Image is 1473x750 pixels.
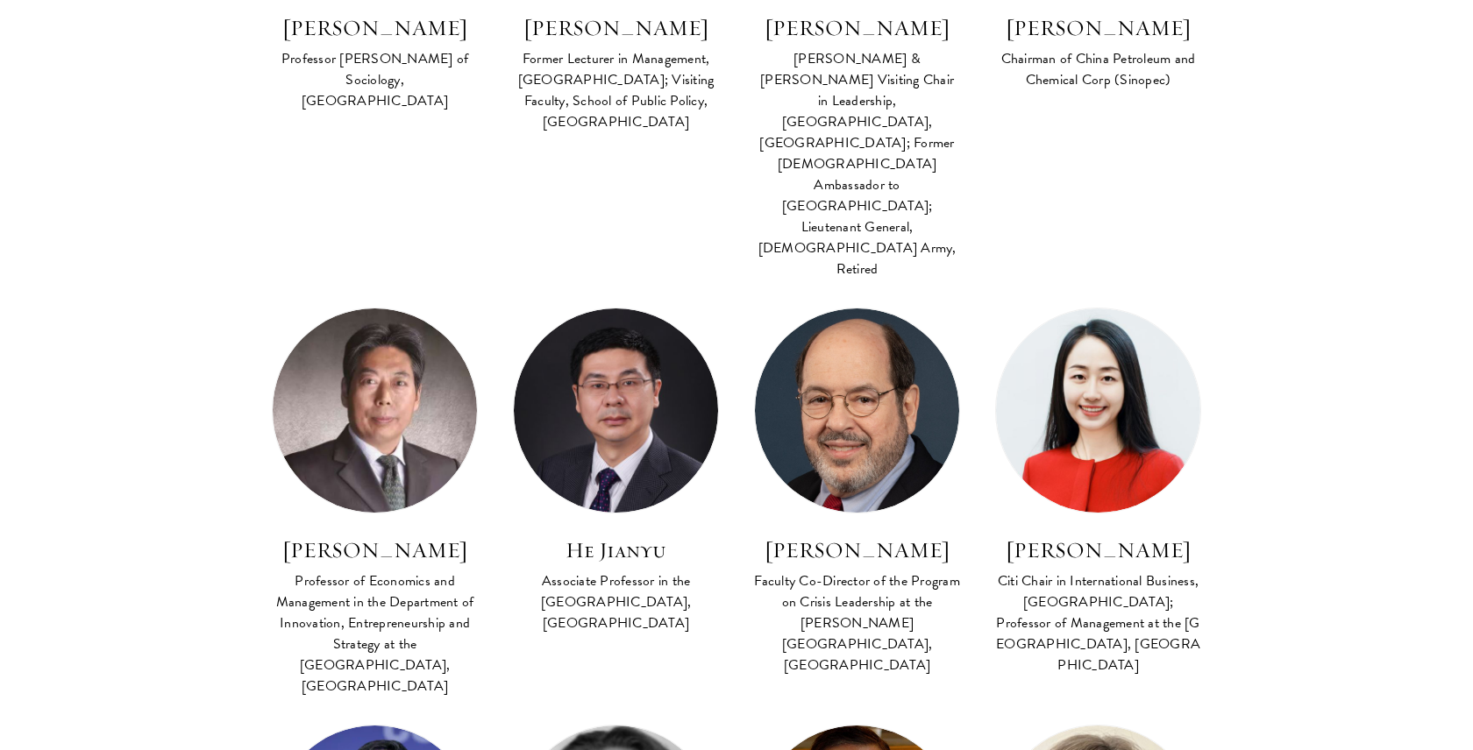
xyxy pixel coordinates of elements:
div: Faculty Co-Director of the Program on Crisis Leadership at the [PERSON_NAME][GEOGRAPHIC_DATA], [G... [754,570,960,676]
h3: [PERSON_NAME] [513,13,719,43]
div: Associate Professor in the [GEOGRAPHIC_DATA], [GEOGRAPHIC_DATA] [513,570,719,633]
h3: [PERSON_NAME] [995,13,1201,43]
h3: [PERSON_NAME] [272,13,478,43]
h3: [PERSON_NAME] [754,13,960,43]
h3: [PERSON_NAME] [272,535,478,565]
h3: He Jianyu [513,535,719,565]
a: [PERSON_NAME] Faculty Co-Director of the Program on Crisis Leadership at the [PERSON_NAME][GEOGRA... [754,308,960,677]
div: Chairman of China Petroleum and Chemical Corp (Sinopec) [995,48,1201,90]
div: Former Lecturer in Management, [GEOGRAPHIC_DATA]; Visiting Faculty, School of Public Policy, [GEO... [513,48,719,132]
h3: [PERSON_NAME] [754,535,960,565]
div: Citi Chair in International Business, [GEOGRAPHIC_DATA]; Professor of Management at the [GEOGRAPH... [995,570,1201,676]
h3: [PERSON_NAME] [995,535,1201,565]
a: [PERSON_NAME] Citi Chair in International Business, [GEOGRAPHIC_DATA]; Professor of Management at... [995,308,1201,677]
a: He Jianyu Associate Professor in the [GEOGRAPHIC_DATA], [GEOGRAPHIC_DATA] [513,308,719,635]
a: [PERSON_NAME] Professor of Economics and Management in the Department of Innovation, Entrepreneur... [272,308,478,698]
div: Professor [PERSON_NAME] of Sociology, [GEOGRAPHIC_DATA] [272,48,478,111]
div: [PERSON_NAME] & [PERSON_NAME] Visiting Chair in Leadership, [GEOGRAPHIC_DATA], [GEOGRAPHIC_DATA];... [754,48,960,279]
div: Professor of Economics and Management in the Department of Innovation, Entrepreneurship and Strat... [272,570,478,697]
